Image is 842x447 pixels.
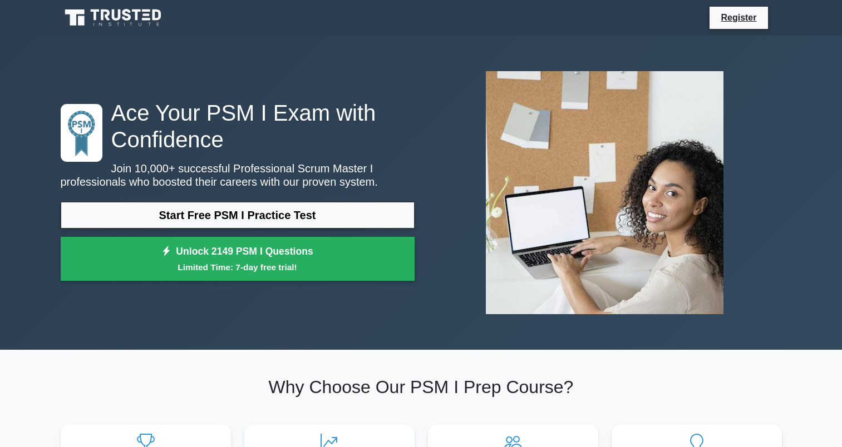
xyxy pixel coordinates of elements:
[714,11,763,24] a: Register
[61,202,415,229] a: Start Free PSM I Practice Test
[61,376,782,398] h2: Why Choose Our PSM I Prep Course?
[61,162,415,188] p: Join 10,000+ successful Professional Scrum Master I professionals who boosted their careers with ...
[75,261,401,274] small: Limited Time: 7-day free trial!
[61,100,415,153] h1: Ace Your PSM I Exam with Confidence
[61,237,415,281] a: Unlock 2149 PSM I QuestionsLimited Time: 7-day free trial!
